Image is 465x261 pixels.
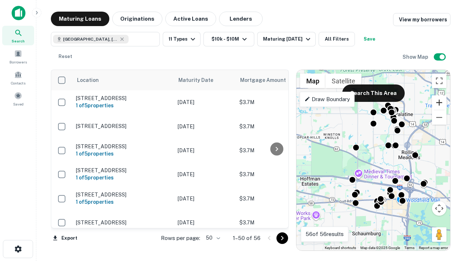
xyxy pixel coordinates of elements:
[76,143,170,150] p: [STREET_ADDRESS]
[76,174,170,182] h6: 1 of 5 properties
[419,246,448,250] a: Report a map error
[12,38,25,44] span: Search
[239,219,312,227] p: $3.7M
[76,198,170,206] h6: 1 of 5 properties
[76,123,170,129] p: [STREET_ADDRESS]
[72,70,174,90] th: Location
[2,89,34,108] a: Saved
[298,241,322,250] a: Open this area in Google Maps (opens a new window)
[2,47,34,66] a: Borrowers
[76,101,170,109] h6: 1 of 5 properties
[239,123,312,130] p: $3.7M
[178,123,232,130] p: [DATE]
[325,74,361,88] button: Show satellite imagery
[178,76,223,84] span: Maturity Date
[9,59,27,65] span: Borrowers
[174,70,236,90] th: Maturity Date
[161,234,200,243] p: Rows per page:
[319,32,355,46] button: All Filters
[163,32,201,46] button: 11 Types
[76,150,170,158] h6: 1 of 5 properties
[165,12,216,26] button: Active Loans
[77,76,99,84] span: Location
[51,233,79,244] button: Export
[257,32,316,46] button: Maturing [DATE]
[432,227,446,242] button: Drag Pegman onto the map to open Street View
[360,246,400,250] span: Map data ©2025 Google
[429,180,465,215] iframe: Chat Widget
[298,241,322,250] img: Google
[358,32,381,46] button: Save your search to get updates of matches that match your search criteria.
[239,170,312,178] p: $3.7M
[178,170,232,178] p: [DATE]
[239,195,312,203] p: $3.7M
[404,246,415,250] a: Terms (opens in new tab)
[2,68,34,87] a: Contacts
[432,110,446,125] button: Zoom out
[239,98,312,106] p: $3.7M
[296,70,450,250] div: 0 0
[219,12,263,26] button: Lenders
[276,232,288,244] button: Go to next page
[178,98,232,106] p: [DATE]
[236,70,316,90] th: Mortgage Amount
[342,84,405,102] button: Search This Area
[112,12,162,26] button: Originations
[304,95,350,104] p: Draw Boundary
[403,53,429,61] h6: Show Map
[54,49,77,64] button: Reset
[76,219,170,226] p: [STREET_ADDRESS]
[51,12,109,26] button: Maturing Loans
[203,32,254,46] button: $10k - $10M
[233,234,260,243] p: 1–50 of 56
[432,95,446,110] button: Zoom in
[178,146,232,154] p: [DATE]
[300,74,325,88] button: Show street map
[203,233,221,243] div: 50
[393,13,450,26] a: View my borrowers
[76,191,170,198] p: [STREET_ADDRESS]
[63,36,118,42] span: [GEOGRAPHIC_DATA], [GEOGRAPHIC_DATA]
[240,76,295,84] span: Mortgage Amount
[306,230,344,239] p: 56 of 56 results
[2,26,34,45] a: Search
[178,219,232,227] p: [DATE]
[178,195,232,203] p: [DATE]
[76,95,170,101] p: [STREET_ADDRESS]
[12,6,25,20] img: capitalize-icon.png
[325,245,356,250] button: Keyboard shortcuts
[13,101,24,107] span: Saved
[263,35,312,43] div: Maturing [DATE]
[239,146,312,154] p: $3.7M
[432,74,446,88] button: Toggle fullscreen view
[11,80,25,86] span: Contacts
[76,167,170,174] p: [STREET_ADDRESS]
